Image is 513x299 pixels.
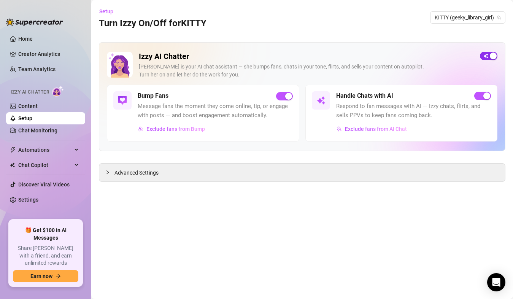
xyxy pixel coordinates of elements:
img: Izzy AI Chatter [107,52,133,78]
a: Team Analytics [18,66,56,72]
span: Advanced Settings [114,169,159,177]
span: collapsed [105,170,110,175]
span: Respond to fan messages with AI — Izzy chats, flirts, and sells PPVs to keep fans coming back. [336,102,491,120]
span: Share [PERSON_NAME] with a friend, and earn unlimited rewards [13,245,78,267]
span: Chat Copilot [18,159,72,171]
h5: Bump Fans [138,91,168,100]
a: Creator Analytics [18,48,79,60]
span: 🎁 Get $100 in AI Messages [13,227,78,242]
a: Settings [18,197,38,203]
span: KITTY (geeky_library_girl) [435,12,501,23]
span: arrow-right [56,274,61,279]
img: svg%3e [337,126,342,132]
img: svg%3e [118,96,127,105]
h3: Turn Izzy On/Off for KITTY [99,17,206,30]
a: Content [18,103,38,109]
h5: Handle Chats with AI [336,91,393,100]
img: Chat Copilot [10,162,15,168]
img: logo-BBDzfeDw.svg [6,18,63,26]
button: Exclude fans from AI Chat [336,123,407,135]
button: Setup [99,5,119,17]
span: Exclude fans from AI Chat [345,126,407,132]
span: thunderbolt [10,147,16,153]
span: Message fans the moment they come online, tip, or engage with posts — and boost engagement automa... [138,102,293,120]
a: Home [18,36,33,42]
div: Open Intercom Messenger [487,273,505,291]
a: Discover Viral Videos [18,181,70,188]
img: svg%3e [138,126,143,132]
img: svg%3e [316,96,326,105]
button: Exclude fans from Bump [138,123,205,135]
h2: Izzy AI Chatter [139,52,474,61]
span: Earn now [30,273,52,279]
span: Setup [99,8,113,14]
img: AI Chatter [52,86,64,97]
div: [PERSON_NAME] is your AI chat assistant — she bumps fans, chats in your tone, flirts, and sells y... [139,63,474,79]
span: Exclude fans from Bump [146,126,205,132]
a: Setup [18,115,32,121]
a: Chat Monitoring [18,127,57,134]
span: team [497,15,501,20]
button: Earn nowarrow-right [13,270,78,282]
span: Automations [18,144,72,156]
span: Izzy AI Chatter [11,89,49,96]
div: collapsed [105,168,114,177]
